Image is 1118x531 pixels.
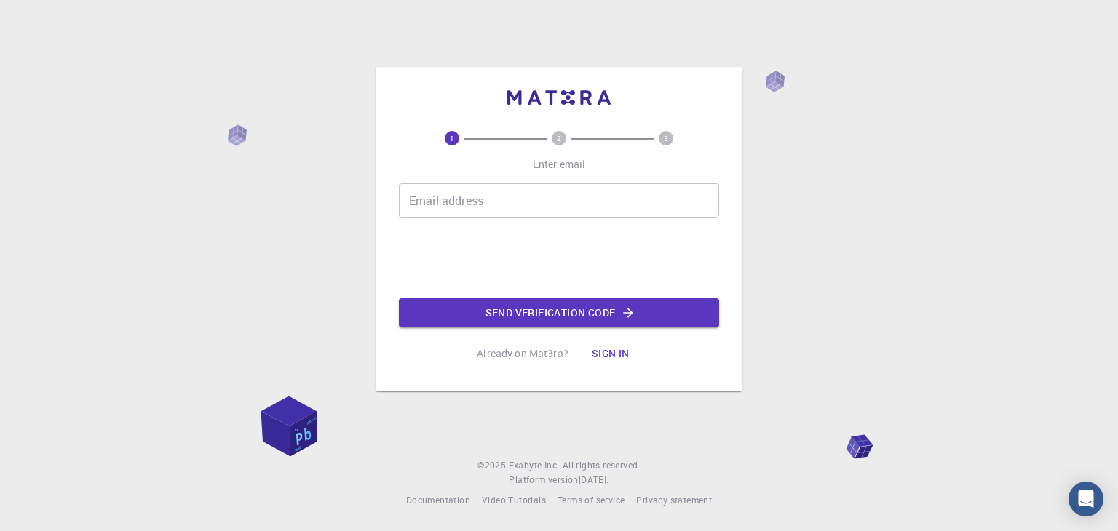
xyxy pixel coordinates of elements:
[579,474,609,485] span: [DATE] .
[477,458,508,473] span: © 2025
[557,133,561,143] text: 2
[482,493,546,508] a: Video Tutorials
[636,493,712,508] a: Privacy statement
[482,494,546,506] span: Video Tutorials
[563,458,641,473] span: All rights reserved.
[509,459,560,471] span: Exabyte Inc.
[579,473,609,487] a: [DATE].
[558,494,625,506] span: Terms of service
[558,493,625,508] a: Terms of service
[450,133,454,143] text: 1
[406,494,470,506] span: Documentation
[580,339,641,368] button: Sign in
[477,346,568,361] p: Already on Mat3ra?
[1069,482,1103,516] div: Open Intercom Messenger
[533,157,586,172] p: Enter email
[509,473,578,487] span: Platform version
[448,230,670,287] iframe: reCAPTCHA
[406,493,470,508] a: Documentation
[636,494,712,506] span: Privacy statement
[509,458,560,473] a: Exabyte Inc.
[664,133,668,143] text: 3
[399,298,719,327] button: Send verification code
